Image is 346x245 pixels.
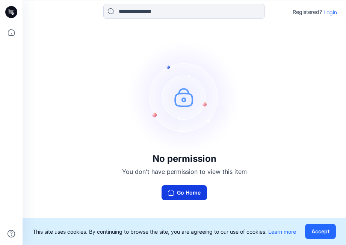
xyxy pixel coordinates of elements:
[162,185,207,200] button: Go Home
[128,41,241,154] img: no-perm.svg
[268,228,296,235] a: Learn more
[323,8,337,16] p: Login
[122,167,247,176] p: You don't have permission to view this item
[33,228,296,236] p: This site uses cookies. By continuing to browse the site, you are agreeing to our use of cookies.
[293,8,322,17] p: Registered?
[122,154,247,164] h3: No permission
[305,224,336,239] button: Accept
